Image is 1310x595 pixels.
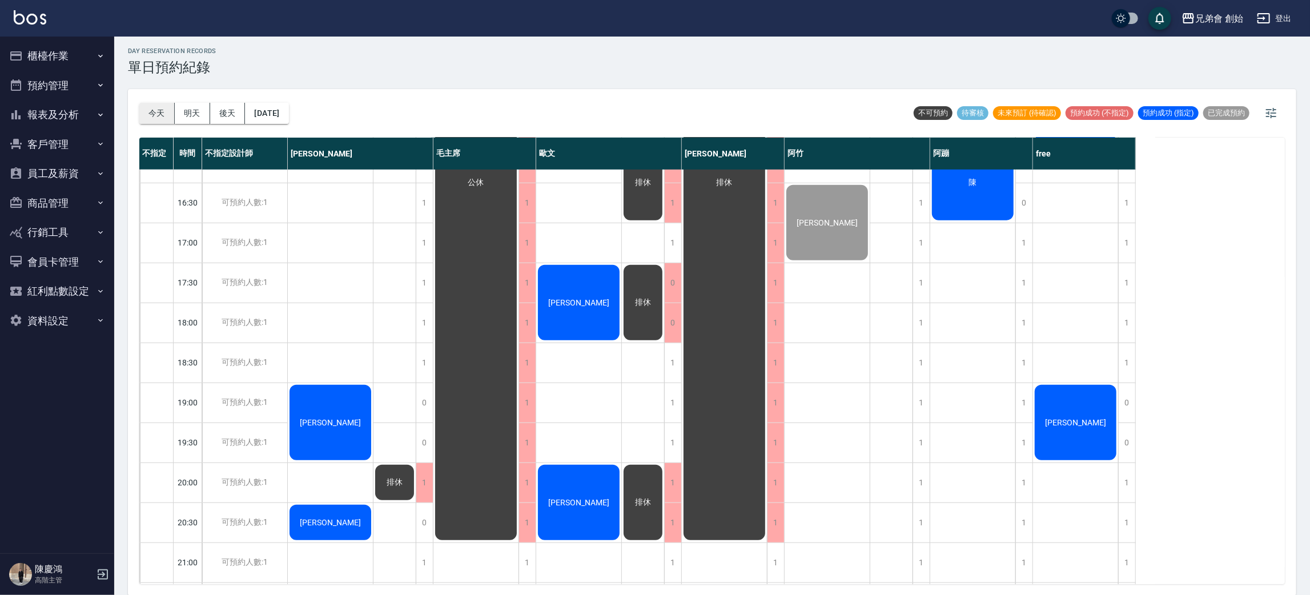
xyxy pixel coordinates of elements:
[1033,138,1136,170] div: free
[416,223,433,263] div: 1
[174,303,202,343] div: 18:00
[1118,263,1135,303] div: 1
[1118,303,1135,343] div: 1
[664,183,681,223] div: 1
[288,138,433,170] div: [PERSON_NAME]
[767,263,784,303] div: 1
[1043,418,1108,427] span: [PERSON_NAME]
[1015,463,1032,502] div: 1
[767,383,784,423] div: 1
[794,218,860,227] span: [PERSON_NAME]
[1118,503,1135,542] div: 1
[519,303,536,343] div: 1
[433,138,536,170] div: 毛主席
[245,103,288,124] button: [DATE]
[202,263,287,303] div: 可預約人數:1
[202,543,287,582] div: 可預約人數:1
[767,183,784,223] div: 1
[536,138,682,170] div: 歐文
[174,542,202,582] div: 21:00
[416,343,433,383] div: 1
[1203,108,1249,118] span: 已完成預約
[174,263,202,303] div: 17:30
[682,138,785,170] div: [PERSON_NAME]
[767,503,784,542] div: 1
[546,298,612,307] span: [PERSON_NAME]
[1015,423,1032,463] div: 1
[416,463,433,502] div: 1
[913,423,930,463] div: 1
[519,223,536,263] div: 1
[416,543,433,582] div: 1
[767,423,784,463] div: 1
[664,423,681,463] div: 1
[1118,343,1135,383] div: 1
[384,477,405,488] span: 排休
[202,303,287,343] div: 可預約人數:1
[174,463,202,502] div: 20:00
[664,223,681,263] div: 1
[913,463,930,502] div: 1
[202,138,288,170] div: 不指定設計師
[664,463,681,502] div: 1
[930,138,1033,170] div: 阿蹦
[519,343,536,383] div: 1
[202,183,287,223] div: 可預約人數:1
[1118,463,1135,502] div: 1
[416,263,433,303] div: 1
[767,223,784,263] div: 1
[202,383,287,423] div: 可預約人數:1
[1148,7,1171,30] button: save
[1195,11,1243,26] div: 兄弟會 創始
[416,383,433,423] div: 0
[174,183,202,223] div: 16:30
[298,518,363,527] span: [PERSON_NAME]
[1118,543,1135,582] div: 1
[202,503,287,542] div: 可預約人數:1
[957,108,988,118] span: 待審核
[519,383,536,423] div: 1
[416,303,433,343] div: 1
[1015,383,1032,423] div: 1
[519,263,536,303] div: 1
[1177,7,1248,30] button: 兄弟會 創始
[519,503,536,542] div: 1
[519,183,536,223] div: 1
[5,130,110,159] button: 客戶管理
[767,343,784,383] div: 1
[416,503,433,542] div: 0
[913,263,930,303] div: 1
[5,218,110,247] button: 行銷工具
[664,543,681,582] div: 1
[1066,108,1134,118] span: 預約成功 (不指定)
[664,303,681,343] div: 0
[202,343,287,383] div: 可預約人數:1
[993,108,1061,118] span: 未來預訂 (待確認)
[35,575,93,585] p: 高階主管
[5,247,110,277] button: 會員卡管理
[298,418,363,427] span: [PERSON_NAME]
[664,503,681,542] div: 1
[1015,303,1032,343] div: 1
[5,100,110,130] button: 報表及分析
[5,188,110,218] button: 商品管理
[174,423,202,463] div: 19:30
[913,303,930,343] div: 1
[1118,423,1135,463] div: 0
[913,383,930,423] div: 1
[1118,223,1135,263] div: 1
[416,423,433,463] div: 0
[546,498,612,507] span: [PERSON_NAME]
[5,41,110,71] button: 櫃檯作業
[14,10,46,25] img: Logo
[1015,183,1032,223] div: 0
[914,108,953,118] span: 不可預約
[466,178,487,188] span: 公休
[633,297,653,308] span: 排休
[5,306,110,336] button: 資料設定
[9,563,32,586] img: Person
[202,423,287,463] div: 可預約人數:1
[202,463,287,502] div: 可預約人數:1
[785,138,930,170] div: 阿竹
[128,59,216,75] h3: 單日預約紀錄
